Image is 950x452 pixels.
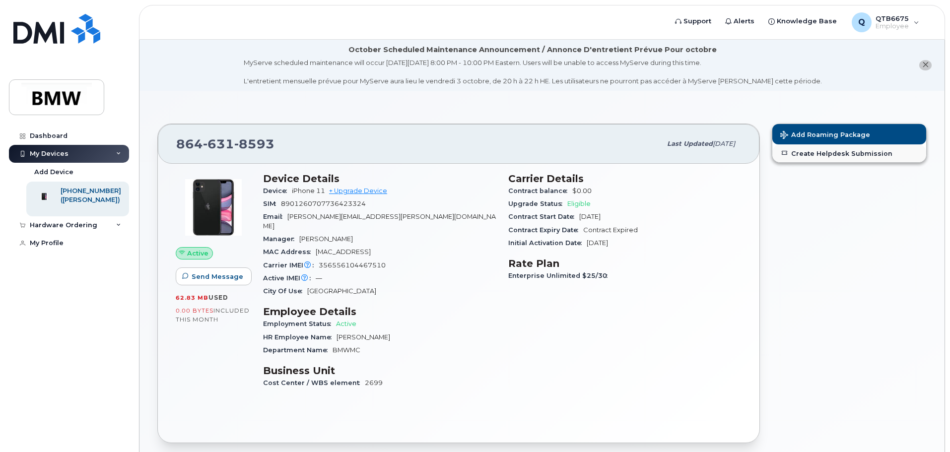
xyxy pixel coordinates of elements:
[508,173,742,185] h3: Carrier Details
[263,187,292,194] span: Device
[348,45,717,55] div: October Scheduled Maintenance Announcement / Annonce D'entretient Prévue Pour octobre
[263,365,496,377] h3: Business Unit
[234,136,274,151] span: 8593
[508,213,579,220] span: Contract Start Date
[780,131,870,140] span: Add Roaming Package
[263,173,496,185] h3: Device Details
[572,187,592,194] span: $0.00
[316,274,322,282] span: —
[907,409,943,445] iframe: Messenger Launcher
[263,274,316,282] span: Active IMEI
[176,307,213,314] span: 0.00 Bytes
[508,258,742,269] h3: Rate Plan
[244,58,822,86] div: MyServe scheduled maintenance will occur [DATE][DATE] 8:00 PM - 10:00 PM Eastern. Users will be u...
[299,235,353,243] span: [PERSON_NAME]
[337,333,390,341] span: [PERSON_NAME]
[508,272,612,279] span: Enterprise Unlimited $25/30
[263,213,496,229] span: [PERSON_NAME][EMAIL_ADDRESS][PERSON_NAME][DOMAIN_NAME]
[281,200,366,207] span: 8901260707736423324
[292,187,325,194] span: iPhone 11
[508,187,572,194] span: Contract balance
[263,379,365,387] span: Cost Center / WBS element
[263,248,316,256] span: MAC Address
[329,187,387,194] a: + Upgrade Device
[263,287,307,295] span: City Of Use
[713,140,735,147] span: [DATE]
[263,346,333,354] span: Department Name
[176,294,208,301] span: 62.83 MB
[587,239,608,247] span: [DATE]
[667,140,713,147] span: Last updated
[176,267,252,285] button: Send Message
[263,200,281,207] span: SIM
[263,320,336,327] span: Employment Status
[583,226,638,234] span: Contract Expired
[333,346,360,354] span: BMWMC
[263,261,319,269] span: Carrier IMEI
[316,248,371,256] span: [MAC_ADDRESS]
[184,178,243,237] img: iPhone_11.jpg
[508,200,567,207] span: Upgrade Status
[772,124,926,144] button: Add Roaming Package
[176,307,250,323] span: included this month
[192,272,243,281] span: Send Message
[365,379,383,387] span: 2699
[579,213,601,220] span: [DATE]
[919,60,932,70] button: close notification
[307,287,376,295] span: [GEOGRAPHIC_DATA]
[263,333,337,341] span: HR Employee Name
[508,226,583,234] span: Contract Expiry Date
[187,249,208,258] span: Active
[176,136,274,151] span: 864
[203,136,234,151] span: 631
[772,144,926,162] a: Create Helpdesk Submission
[336,320,356,327] span: Active
[319,261,386,269] span: 356556104467510
[208,294,228,301] span: used
[263,213,287,220] span: Email
[263,306,496,318] h3: Employee Details
[508,239,587,247] span: Initial Activation Date
[263,235,299,243] span: Manager
[567,200,591,207] span: Eligible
